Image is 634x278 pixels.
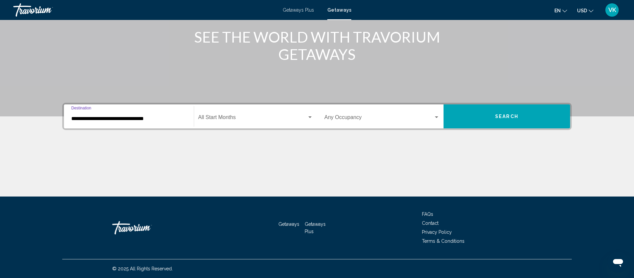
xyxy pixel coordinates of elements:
[608,7,616,13] span: VK
[283,7,314,13] a: Getaways Plus
[278,221,299,227] a: Getaways
[64,104,570,128] div: Search widget
[444,104,570,128] button: Search
[603,3,621,17] button: User Menu
[577,8,587,13] span: USD
[495,114,518,119] span: Search
[577,6,593,15] button: Change currency
[607,251,629,273] iframe: Button to launch messaging window
[422,238,465,244] a: Terms & Conditions
[327,7,351,13] a: Getaways
[554,6,567,15] button: Change language
[422,211,433,217] a: FAQs
[192,28,442,63] h1: SEE THE WORLD WITH TRAVORIUM GETAWAYS
[112,218,179,238] a: Travorium
[112,266,173,271] span: © 2025 All Rights Reserved.
[554,8,561,13] span: en
[422,220,439,226] a: Contact
[13,3,276,17] a: Travorium
[305,221,326,234] a: Getaways Plus
[422,229,452,235] a: Privacy Policy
